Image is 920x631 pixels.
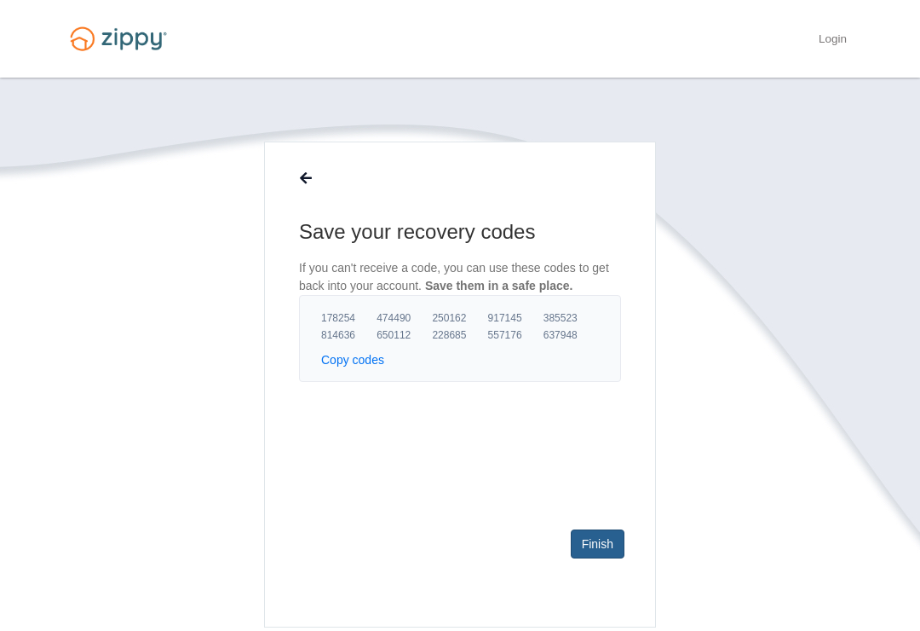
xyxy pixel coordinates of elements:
[377,311,432,325] span: 474490
[425,279,573,292] span: Save them in a safe place.
[488,311,543,325] span: 917145
[488,328,543,342] span: 557176
[321,311,377,325] span: 178254
[819,32,847,49] a: Login
[321,351,384,368] button: Copy codes
[299,259,621,295] p: If you can't receive a code, you can use these codes to get back into your account.
[571,530,624,559] a: Finish
[543,311,599,325] span: 385523
[321,328,377,342] span: 814636
[299,218,621,246] h1: Save your recovery codes
[432,328,487,342] span: 228685
[60,19,177,59] img: Logo
[377,328,432,342] span: 650112
[543,328,599,342] span: 637948
[432,311,487,325] span: 250162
